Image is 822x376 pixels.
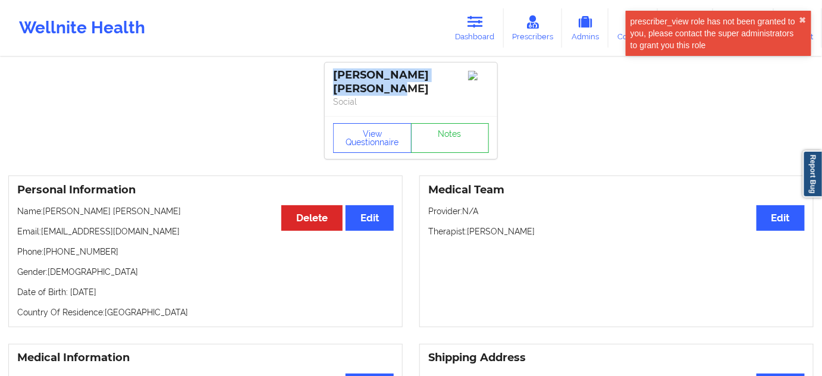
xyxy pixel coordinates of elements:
button: Delete [281,205,343,231]
p: Name: [PERSON_NAME] [PERSON_NAME] [17,205,394,217]
p: Date of Birth: [DATE] [17,286,394,298]
a: Prescribers [504,8,563,48]
a: Notes [411,123,490,153]
button: View Questionnaire [333,123,412,153]
h3: Medical Team [428,183,805,197]
div: prescriber_view role has not been granted to you, please contact the super administrators to gran... [630,15,799,51]
h3: Personal Information [17,183,394,197]
h3: Medical Information [17,351,394,365]
h3: Shipping Address [428,351,805,365]
p: Phone: [PHONE_NUMBER] [17,246,394,258]
button: Edit [346,205,394,231]
p: Social [333,96,489,108]
button: Edit [757,205,805,231]
a: Report Bug [803,151,822,198]
p: Therapist: [PERSON_NAME] [428,225,805,237]
button: close [799,15,807,25]
div: [PERSON_NAME] [PERSON_NAME] [333,68,489,96]
a: Admins [562,8,608,48]
p: Country Of Residence: [GEOGRAPHIC_DATA] [17,306,394,318]
a: Coaches [608,8,658,48]
p: Gender: [DEMOGRAPHIC_DATA] [17,266,394,278]
img: Image%2Fplaceholer-image.png [468,71,489,80]
p: Email: [EMAIL_ADDRESS][DOMAIN_NAME] [17,225,394,237]
p: Provider: N/A [428,205,805,217]
a: Dashboard [447,8,504,48]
